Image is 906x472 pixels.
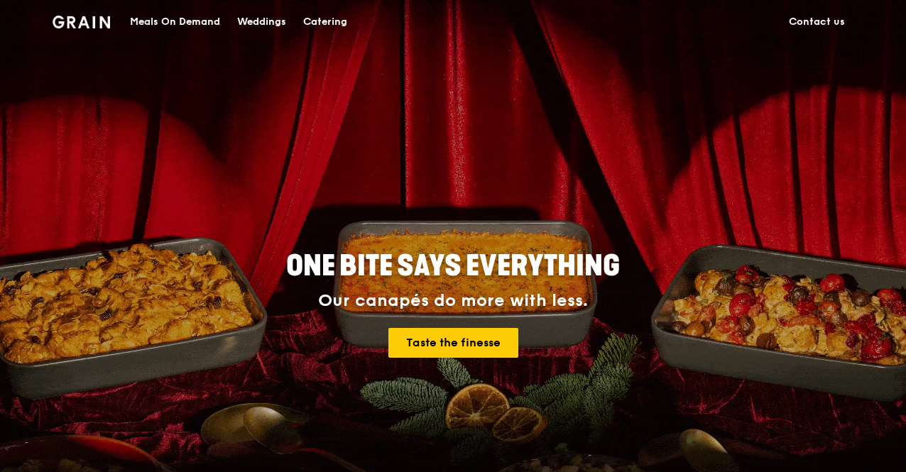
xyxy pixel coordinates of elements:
a: Contact us [780,1,853,43]
div: Weddings [237,1,286,43]
a: Weddings [229,1,295,43]
a: Taste the finesse [388,328,518,358]
div: Catering [303,1,347,43]
div: Meals On Demand [130,1,220,43]
span: ONE BITE SAYS EVERYTHING [286,249,620,283]
img: Grain [53,16,110,28]
a: Catering [295,1,356,43]
div: Our canapés do more with less. [197,291,709,311]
